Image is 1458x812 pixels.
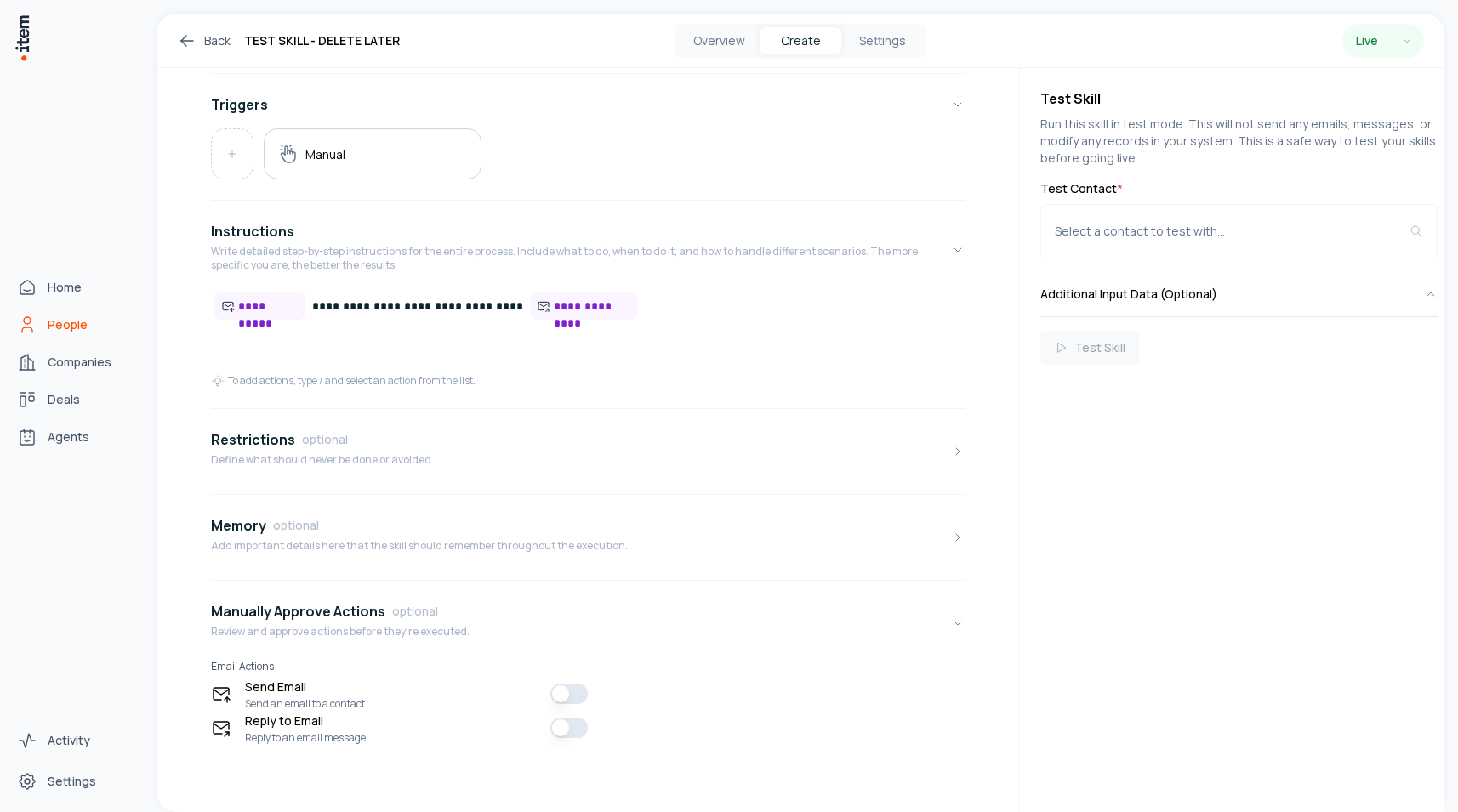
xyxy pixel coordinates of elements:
[245,677,365,697] span: Send Email
[1040,180,1438,197] label: Test Contact
[245,697,365,711] span: Send an email to a contact
[211,221,294,241] h4: Instructions
[10,345,140,379] a: Companies
[1040,88,1438,109] h4: Test Skill
[245,731,366,745] span: Reply to an email message
[211,515,266,536] h4: Memory
[48,773,96,790] span: Settings
[48,279,82,296] span: Home
[211,539,628,553] p: Add important details here that the skill should remember throughout the execution.
[211,502,965,573] button: MemoryoptionalAdd important details here that the skill should remember throughout the execution.
[48,316,88,333] span: People
[211,245,951,272] p: Write detailed step-by-step instructions for the entire process. Include what to do, when to do i...
[14,14,31,62] img: Item Brain Logo
[48,732,90,749] span: Activity
[841,27,923,54] button: Settings
[211,429,295,450] h4: Restrictions
[211,416,965,487] button: RestrictionsoptionalDefine what should never be done or avoided.
[211,453,434,467] p: Define what should never be done or avoided.
[760,27,841,54] button: Create
[211,81,965,128] button: Triggers
[10,383,140,417] a: Deals
[245,711,366,731] span: Reply to Email
[10,270,140,304] a: Home
[10,420,140,454] a: Agents
[211,292,965,401] div: InstructionsWrite detailed step-by-step instructions for the entire process. Include what to do, ...
[211,128,965,193] div: Triggers
[302,431,348,448] span: optional
[211,601,385,622] h4: Manually Approve Actions
[211,94,268,115] h4: Triggers
[211,374,476,388] div: To add actions, type / and select an action from the list.
[48,354,111,371] span: Companies
[1040,272,1438,316] button: Additional Input Data (Optional)
[392,603,438,620] span: optional
[10,308,140,342] a: People
[678,27,760,54] button: Overview
[10,764,140,798] a: Settings
[211,659,588,673] h6: Email Actions
[10,724,140,758] a: Activity
[48,391,80,408] span: Deals
[177,31,231,51] a: Back
[211,659,965,758] div: Manually Approve ActionsoptionalReview and approve actions before they're executed.
[1055,223,1410,240] div: Select a contact to test with...
[211,207,965,292] button: InstructionsWrite detailed step-by-step instructions for the entire process. Include what to do, ...
[1040,116,1438,167] p: Run this skill in test mode. This will not send any emails, messages, or modify any records in yo...
[305,146,345,162] h5: Manual
[211,588,965,659] button: Manually Approve ActionsoptionalReview and approve actions before they're executed.
[244,31,400,51] h1: TEST SKILL - DELETE LATER
[273,517,319,534] span: optional
[48,429,89,446] span: Agents
[211,625,470,639] p: Review and approve actions before they're executed.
